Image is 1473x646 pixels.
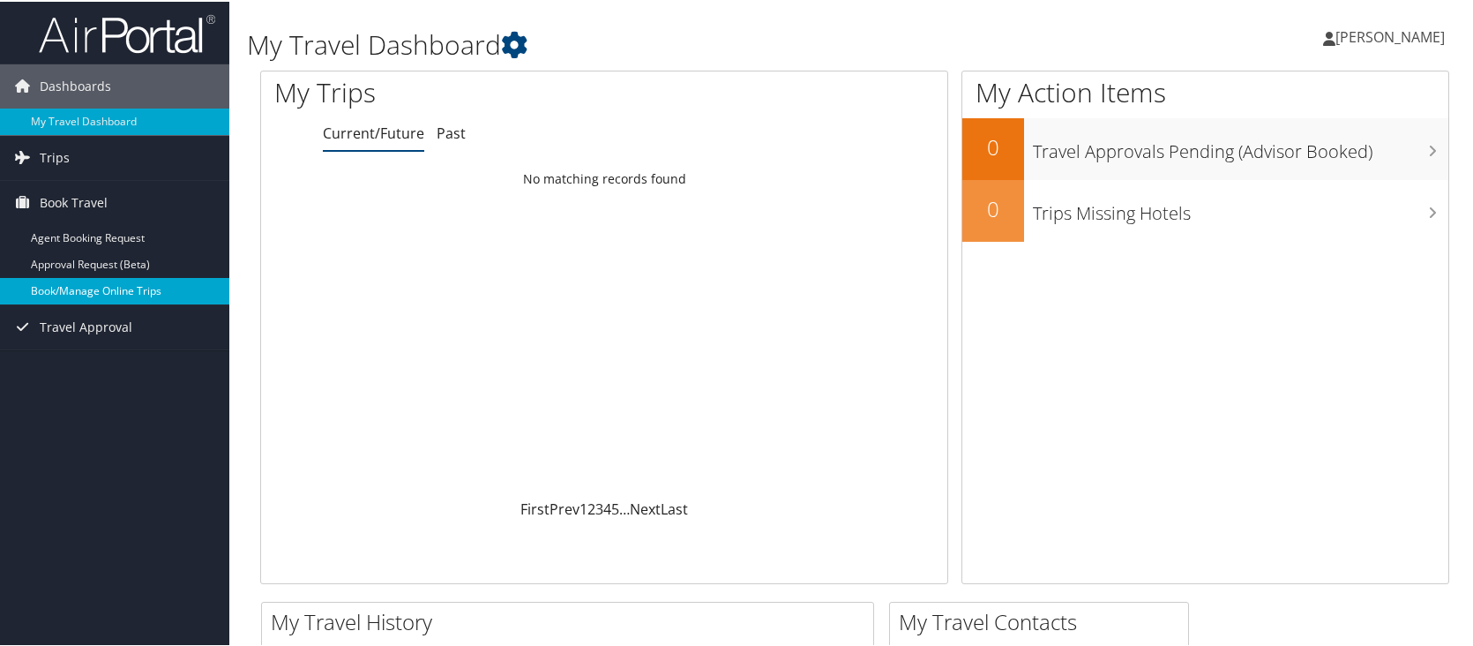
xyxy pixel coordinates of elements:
a: 2 [587,498,595,517]
h2: 0 [962,192,1024,222]
span: Travel Approval [40,304,132,348]
a: 1 [579,498,587,517]
h1: My Action Items [962,72,1448,109]
a: 0Travel Approvals Pending (Advisor Booked) [962,116,1448,178]
a: Next [630,498,661,517]
a: 3 [595,498,603,517]
a: Current/Future [323,122,424,141]
h2: My Travel History [271,605,873,635]
h3: Trips Missing Hotels [1033,191,1448,224]
h2: 0 [962,131,1024,161]
h2: My Travel Contacts [899,605,1188,635]
span: Trips [40,134,70,178]
h1: My Travel Dashboard [247,25,1058,62]
span: Book Travel [40,179,108,223]
h1: My Trips [274,72,648,109]
a: 5 [611,498,619,517]
a: 0Trips Missing Hotels [962,178,1448,240]
a: 4 [603,498,611,517]
span: Dashboards [40,63,111,107]
span: … [619,498,630,517]
h3: Travel Approvals Pending (Advisor Booked) [1033,129,1448,162]
td: No matching records found [261,161,947,193]
span: [PERSON_NAME] [1335,26,1445,45]
a: First [520,498,550,517]
a: Last [661,498,688,517]
img: airportal-logo.png [39,11,215,53]
a: Past [437,122,466,141]
a: [PERSON_NAME] [1323,9,1462,62]
a: Prev [550,498,579,517]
